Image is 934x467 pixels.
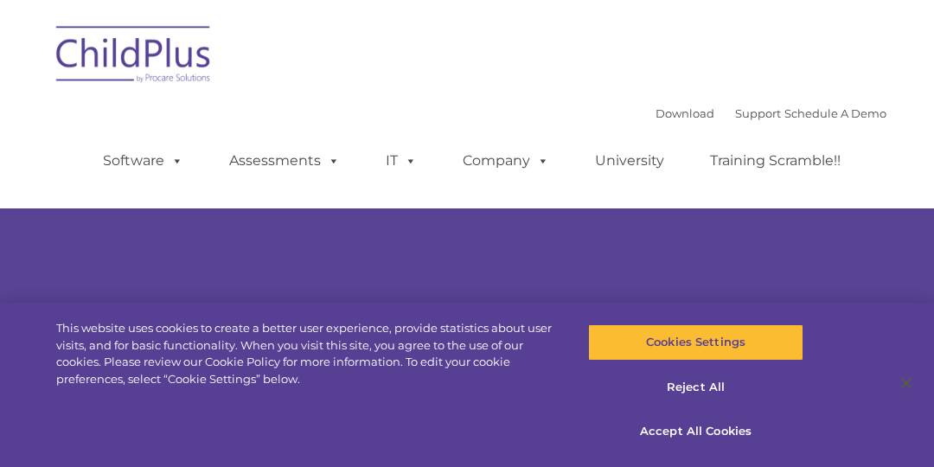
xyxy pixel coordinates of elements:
[588,369,803,406] button: Reject All
[735,106,781,120] a: Support
[48,14,221,100] img: ChildPlus by Procare Solutions
[887,364,925,402] button: Close
[588,324,803,361] button: Cookies Settings
[56,320,560,387] div: This website uses cookies to create a better user experience, provide statistics about user visit...
[784,106,886,120] a: Schedule A Demo
[368,144,434,178] a: IT
[86,144,201,178] a: Software
[212,144,357,178] a: Assessments
[445,144,566,178] a: Company
[693,144,858,178] a: Training Scramble!!
[656,106,714,120] a: Download
[588,413,803,450] button: Accept All Cookies
[578,144,681,178] a: University
[656,106,886,120] font: |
